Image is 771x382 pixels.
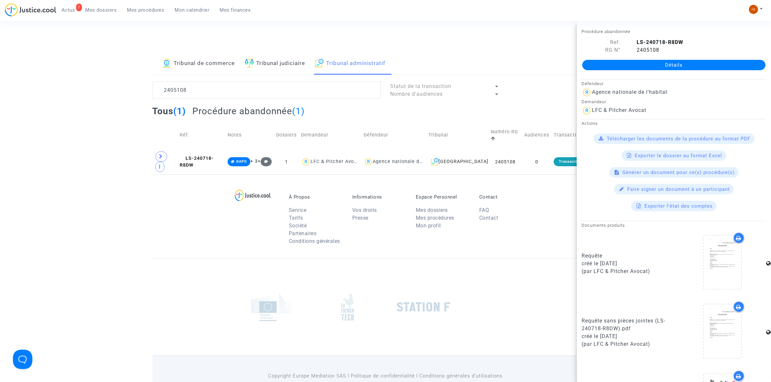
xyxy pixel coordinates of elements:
a: Presse [352,215,368,221]
a: Tribunal judiciaire [245,53,305,75]
div: créé le [DATE] [582,260,669,267]
div: Requête sans pièces jointes (LS-240718-R8DW).pdf [582,317,669,333]
div: 7 [76,4,82,11]
td: Audiences [522,121,551,149]
p: Informations [352,194,406,200]
a: Vos droits [352,207,377,213]
span: Nombre d'audiences [391,91,443,97]
img: jc-logo.svg [5,3,56,16]
span: Télécharger les documents de la procédure au format PDF [607,136,751,142]
img: icon-user.svg [301,157,311,167]
a: Contact [479,215,498,221]
td: Réf. [177,121,225,149]
a: FAQ [479,207,489,213]
img: icon-faciliter-sm.svg [245,59,254,68]
td: Tribunal [426,121,489,149]
span: Mes dossiers [85,7,117,13]
a: Conditions générales [289,238,340,244]
span: Mon calendrier [175,7,210,13]
small: Procédure abandonnée [582,29,630,34]
span: Mes finances [220,7,251,13]
small: Défendeur [582,81,604,86]
div: RG N° [577,46,625,54]
td: Demandeur [299,121,361,149]
div: Agence nationale de l'habitat [592,89,667,95]
span: Statut de la transaction [391,83,452,89]
a: Mes dossiers [416,207,448,213]
img: logo-lg.svg [235,190,271,201]
div: LFC & Pitcher Avocat [592,107,646,113]
small: Documents produits [582,223,625,228]
span: 2405108 [630,47,659,53]
a: Tarifs [289,215,303,221]
p: Espace Personnel [416,194,470,200]
div: Requête [582,252,669,260]
a: Mes dossiers [80,5,122,15]
div: créé le [DATE] [582,333,669,340]
img: fc99b196863ffcca57bb8fe2645aafd9 [749,5,758,14]
span: (1) [174,106,186,116]
td: 1 [274,149,299,174]
a: 7Actus [56,5,80,15]
span: Faire signer un document à un participant [627,186,730,192]
span: Exporter le dossier au format Excel [635,153,722,158]
img: icon-banque.svg [162,59,171,68]
iframe: Help Scout Beacon - Open [13,350,32,369]
img: icon-user.svg [364,157,373,167]
a: Société [289,223,307,229]
span: Exporter l'état des comptes [644,203,713,209]
img: stationf.png [397,302,450,312]
div: Agence nationale de l'habitat [373,159,444,164]
td: Défendeur [361,121,426,149]
h2: Procédure abandonnée [192,105,305,117]
span: LS-240718-R8DW [180,156,214,168]
small: Demandeur [582,99,606,104]
div: (par LFC & Pitcher Avocat) [582,340,669,348]
img: icon-archive.svg [315,59,324,68]
a: Mes procédures [122,5,170,15]
a: Mon profil [416,223,441,229]
img: europe_commision.png [251,293,291,321]
p: Copyright Europe Mediation SAS l Politique de confidentialité l Conditions générales d’utilisa... [238,372,533,380]
div: Transaction terminée [554,157,605,166]
a: Service [289,207,307,213]
h2: Tous [153,105,186,117]
span: Mes procédures [127,7,164,13]
img: icon-user.svg [582,87,592,98]
span: + [258,158,272,164]
span: Générer un document pour ce(s) procédure(s) [622,169,735,175]
img: french_tech.png [341,293,354,321]
div: [GEOGRAPHIC_DATA] [428,158,486,166]
td: Dossiers [274,121,299,149]
a: Tribunal administratif [315,53,386,75]
a: Détails [582,60,765,70]
td: Transaction [551,121,607,149]
span: (1) [292,106,305,116]
p: Contact [479,194,533,200]
a: Tribunal de commerce [162,53,235,75]
div: LFC & Pitcher Avocat [311,159,362,164]
td: Notes [225,121,274,149]
a: Partenaires [289,230,317,236]
div: (par LFC & Pitcher Avocat) [582,267,669,275]
small: Actions [582,121,598,126]
span: RAPO [237,159,247,164]
div: Ref. [577,38,625,46]
a: Mes finances [215,5,256,15]
a: Mes procédures [416,215,454,221]
td: Numéro RG [489,121,522,149]
span: Actus [62,7,75,13]
td: 0 [522,149,551,174]
img: icon-user.svg [582,105,592,116]
span: + 3 [250,158,258,164]
img: icon-archive.svg [431,158,438,166]
td: 2405108 [489,149,522,174]
p: À Propos [289,194,343,200]
a: Mon calendrier [170,5,215,15]
b: LS-240718-R8DW [637,39,683,45]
